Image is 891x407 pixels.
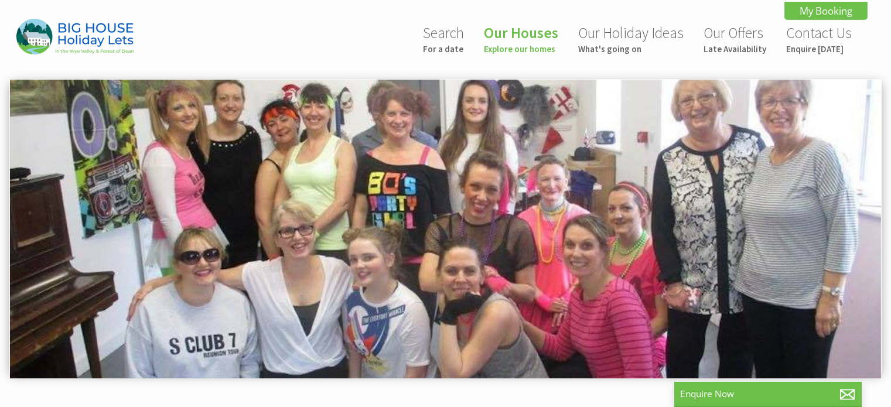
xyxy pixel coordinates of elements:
[704,23,766,54] a: Our OffersLate Availability
[423,43,464,54] small: For a date
[704,43,766,54] small: Late Availability
[786,43,852,54] small: Enquire [DATE]
[484,43,558,54] small: Explore our homes
[484,23,558,54] a: Our HousesExplore our homes
[578,23,684,54] a: Our Holiday IdeasWhat's going on
[16,19,134,54] img: Big House Holiday Lets
[423,23,464,54] a: SearchFor a date
[784,2,868,20] a: My Booking
[786,23,852,54] a: Contact UsEnquire [DATE]
[680,388,856,400] p: Enquire Now
[578,43,684,54] small: What's going on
